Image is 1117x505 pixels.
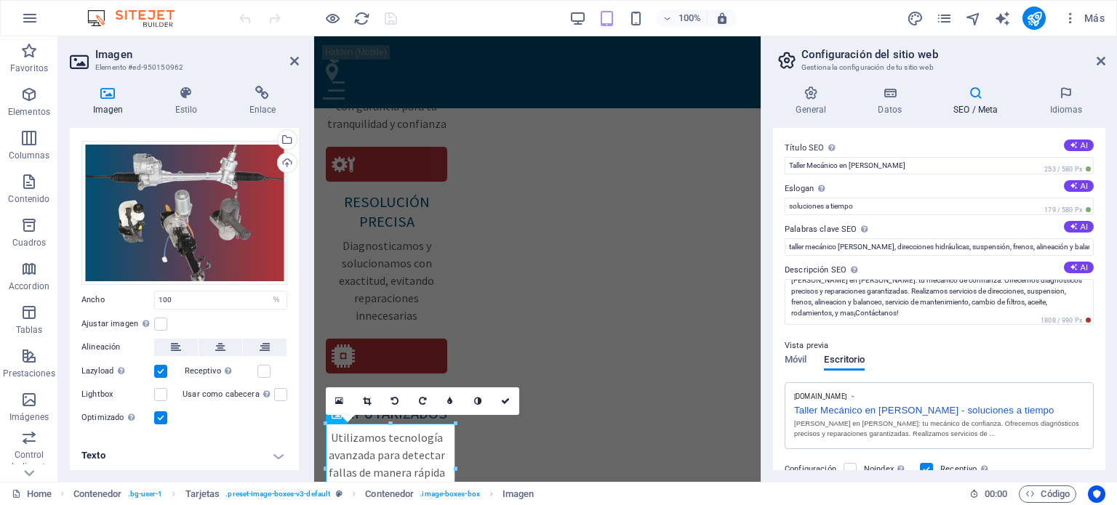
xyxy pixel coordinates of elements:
h6: Tiempo de la sesión [969,485,1008,503]
h3: Gestiona la configuración de tu sitio web [801,61,1076,74]
span: 00 00 [985,485,1007,503]
nav: breadcrumb [73,485,535,503]
a: Escala de grises [464,387,492,415]
h4: General [773,86,855,116]
span: 1808 / 990 Px [1038,315,1094,326]
button: Más [1057,7,1110,30]
h6: 100% [678,9,701,27]
i: Navegador [965,10,982,27]
button: Eslogan [1064,180,1094,192]
span: . bg-user-1 [128,485,163,503]
div: Vista previa [785,355,865,382]
input: Eslogan... [785,198,1094,215]
p: Imágenes [9,411,49,423]
label: Noindex [864,461,911,478]
a: Girar 90° a la izquierda [381,387,409,415]
div: [PERSON_NAME] en [PERSON_NAME]: tu mecánico de confianza. Ofrecemos diagnósticos precisos y repar... [794,419,1084,440]
label: Lazyload [81,363,154,380]
p: Columnas [9,150,50,161]
span: Haz clic para seleccionar y doble clic para editar [73,485,122,503]
label: Usar como cabecera [183,386,274,403]
i: Páginas (Ctrl+Alt+S) [936,10,953,27]
h4: Estilo [152,86,226,116]
p: Cuadros [12,237,47,249]
a: Girar 90° a la derecha [409,387,436,415]
h4: Datos [855,86,931,116]
label: Título SEO [785,140,1094,157]
button: Haz clic para salir del modo de previsualización y seguir editando [324,9,341,27]
a: Confirmar ( Ctrl ⏎ ) [492,387,519,415]
button: Código [1019,485,1076,503]
p: Prestaciones [3,368,55,379]
h3: Elemento #ed-950150962 [95,61,270,74]
span: Haz clic para seleccionar y doble clic para editar [185,485,220,503]
i: Este elemento es un preajuste personalizable [336,490,343,498]
h4: Imagen [70,86,152,116]
i: Publicar [1026,10,1043,27]
label: Configuración [785,461,836,478]
span: Haz clic para seleccionar y doble clic para editar [365,485,414,503]
p: Vista previa [785,337,828,355]
span: 253 / 580 Px [1041,164,1094,174]
img: Editor Logo [84,9,193,27]
h4: Enlace [226,86,299,116]
label: Palabras clave SEO [785,221,1094,238]
i: Volver a cargar página [353,10,370,27]
label: Lightbox [81,386,154,403]
a: Selecciona archivos del administrador de archivos, de la galería de fotos o carga archivo(s) [326,387,353,415]
span: . image-boxes-box [420,485,480,503]
button: Título SEO [1064,140,1094,151]
i: Diseño (Ctrl+Alt+Y) [907,10,924,27]
button: Palabras clave SEO [1064,221,1094,233]
span: . preset-image-boxes-v3-default [225,485,330,503]
button: navigator [964,9,982,27]
span: Móvil [785,351,806,371]
label: Optimizado [81,409,154,427]
label: Eslogan [785,180,1094,198]
h4: SEO / Meta [931,86,1027,116]
button: design [906,9,924,27]
button: pages [935,9,953,27]
label: Ancho [81,296,154,304]
label: Ajustar imagen [81,315,154,333]
span: 179 / 580 Px [1041,205,1094,215]
button: text_generator [993,9,1011,27]
p: Tablas [16,324,43,336]
button: Usercentrics [1088,485,1105,503]
span: Haz clic para seleccionar y doble clic para editar [503,485,535,503]
div: Taller Mecánico en [PERSON_NAME] - soluciones a tiempo [794,401,1084,416]
button: reload [353,9,370,27]
p: Contenido [8,193,49,205]
p: Accordion [9,280,49,292]
a: Desenfoque [436,387,464,415]
button: publish [1022,7,1046,30]
span: Código [1025,485,1070,503]
h4: Idiomas [1027,86,1105,116]
p: Favoritos [10,62,48,74]
button: 100% [656,9,708,27]
h4: Texto [70,438,299,473]
span: [DOMAIN_NAME] [794,392,846,401]
label: Receptivo [940,461,992,478]
a: Modo de recorte [353,387,381,415]
span: : [995,488,997,499]
span: Más [1063,11,1105,25]
h2: Configuración del sitio web [801,48,1105,61]
label: Alineación [81,339,154,356]
a: Haz clic para cancelar la selección y doble clic para abrir páginas [12,485,52,503]
label: Descripción SEO [785,262,1094,279]
p: Elementos [8,106,50,118]
button: Descripción SEO [1064,262,1094,273]
div: direccionweb-Wot6HKZc8hLXOIQr7V4vYQ.png [81,141,287,285]
i: AI Writer [994,10,1011,27]
h2: Imagen [95,48,299,61]
span: Escritorio [824,351,865,371]
label: Receptivo [185,363,257,380]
